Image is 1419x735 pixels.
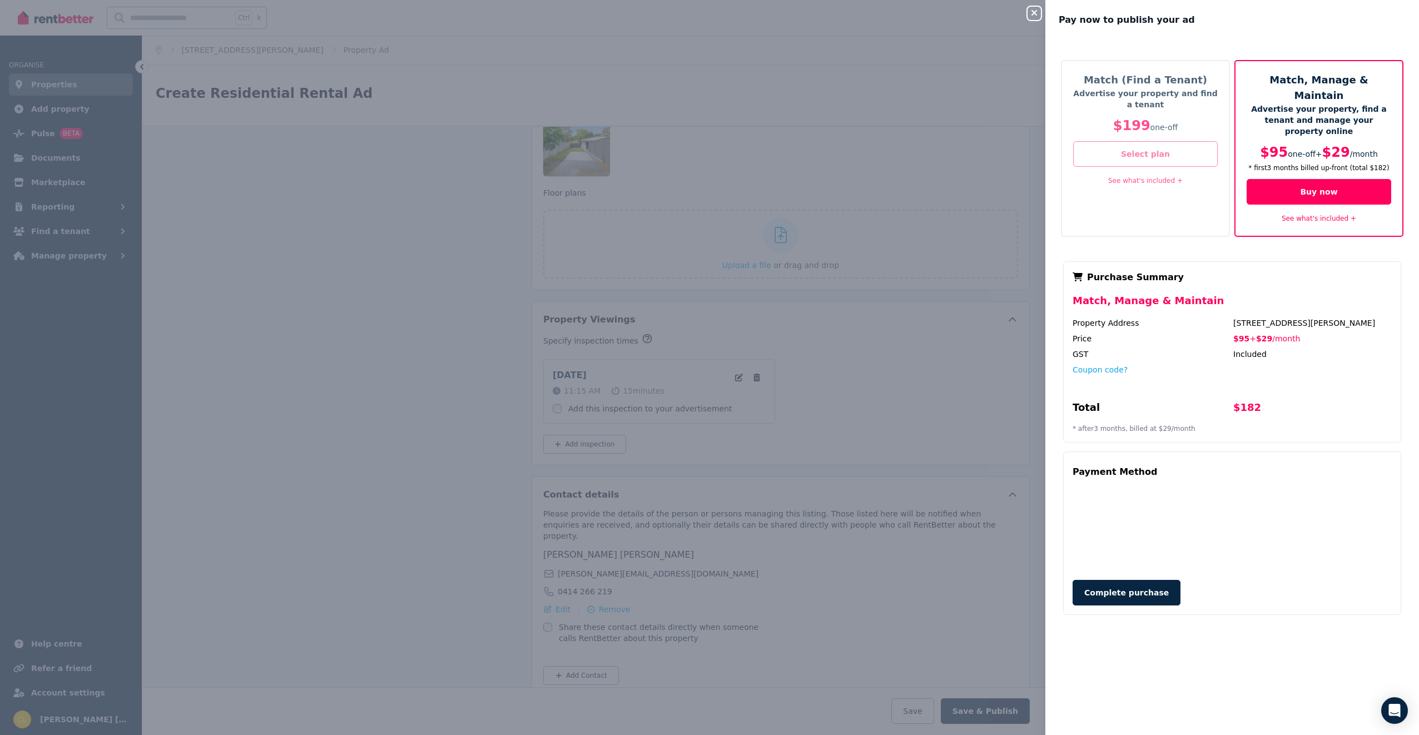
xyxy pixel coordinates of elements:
[1073,293,1392,317] div: Match, Manage & Maintain
[1350,150,1378,158] span: / month
[1282,215,1356,222] a: See what's included +
[1233,400,1392,420] div: $182
[1247,103,1391,137] p: Advertise your property, find a tenant and manage your property online
[1059,13,1195,27] span: Pay now to publish your ad
[1070,485,1394,569] iframe: Secure payment input frame
[1073,364,1128,375] button: Coupon code?
[1247,179,1391,205] button: Buy now
[1260,145,1288,160] span: $95
[1073,461,1157,483] div: Payment Method
[1247,72,1391,103] h5: Match, Manage & Maintain
[1073,88,1218,110] p: Advertise your property and find a tenant
[1288,150,1316,158] span: one-off
[1272,334,1300,343] span: / month
[1233,349,1392,360] div: Included
[1233,334,1249,343] span: $95
[1381,697,1408,724] div: Open Intercom Messenger
[1150,123,1178,132] span: one-off
[1108,177,1183,185] a: See what's included +
[1316,150,1322,158] span: +
[1073,400,1231,420] div: Total
[1073,333,1231,344] div: Price
[1073,72,1218,88] h5: Match (Find a Tenant)
[1073,424,1392,433] p: * after 3 month s, billed at $29 / month
[1073,141,1218,167] button: Select plan
[1249,334,1256,343] span: +
[1247,163,1391,172] p: * first 3 month s billed up-front (total $182 )
[1073,271,1392,284] div: Purchase Summary
[1073,580,1180,605] button: Complete purchase
[1322,145,1350,160] span: $29
[1073,317,1231,329] div: Property Address
[1113,118,1150,133] span: $199
[1256,334,1272,343] span: $29
[1233,317,1392,329] div: [STREET_ADDRESS][PERSON_NAME]
[1073,349,1231,360] div: GST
